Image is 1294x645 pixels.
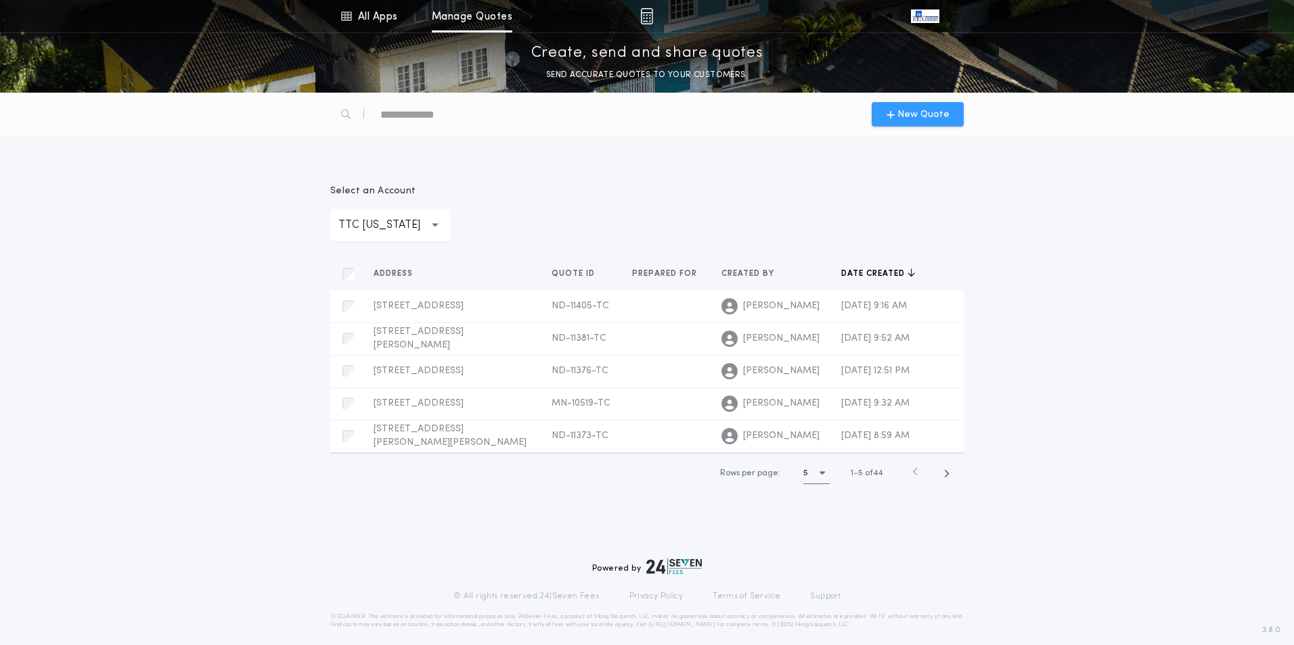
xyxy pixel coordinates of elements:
span: Date created [841,268,908,279]
span: ND-11381-TC [552,333,606,343]
span: ND-11376-TC [552,366,608,376]
p: DISCLAIMER: This estimate is provided for informational purposes only. 24|Seven Fees, a product o... [330,613,964,629]
span: Created by [721,268,777,279]
button: TTC [US_STATE] [330,209,450,241]
span: [STREET_ADDRESS][PERSON_NAME] [374,327,464,350]
span: Rows per page: [720,469,780,477]
span: [PERSON_NAME] [743,332,820,345]
span: [STREET_ADDRESS] [374,366,464,376]
span: [STREET_ADDRESS] [374,398,464,408]
a: Privacy Policy [629,591,684,602]
button: Quote ID [552,267,605,281]
span: ND-11373-TC [552,431,608,441]
span: 3.8.0 [1262,624,1280,636]
button: Address [374,267,423,281]
button: Date created [841,267,915,281]
span: Address [374,268,416,279]
button: 5 [803,462,830,484]
p: SEND ACCURATE QUOTES TO YOUR CUSTOMERS. [546,68,748,82]
p: © All rights reserved. 24|Seven Fees [453,591,600,602]
p: Create, send and share quotes [531,43,763,64]
a: Support [810,591,841,602]
span: 1 [851,469,853,477]
p: Select an Account [330,185,450,198]
span: [PERSON_NAME] [743,300,820,313]
span: of 44 [865,467,883,479]
h1: 5 [803,467,808,480]
span: Quote ID [552,268,598,279]
span: [PERSON_NAME] [743,429,820,443]
p: TTC [US_STATE] [338,217,442,233]
span: [DATE] 9:16 AM [841,301,907,311]
a: Terms of Service [713,591,780,602]
a: [URL][DOMAIN_NAME] [648,622,715,627]
span: [DATE] 9:32 AM [841,398,910,408]
div: Powered by [592,558,702,575]
span: [DATE] 9:52 AM [841,333,910,343]
span: [STREET_ADDRESS] [374,301,464,311]
img: logo [646,558,702,575]
span: ND-11405-TC [552,301,609,311]
span: New Quote [897,107,950,122]
span: 5 [858,469,863,477]
span: MN-10519-TC [552,398,610,408]
span: [PERSON_NAME] [743,397,820,410]
span: [PERSON_NAME] [743,364,820,378]
span: Prepared for [632,268,700,279]
button: Created by [721,267,784,281]
span: [STREET_ADDRESS][PERSON_NAME][PERSON_NAME] [374,424,527,448]
span: [DATE] 12:51 PM [841,366,910,376]
button: New Quote [872,102,964,126]
img: img [640,8,653,24]
img: vs-icon [911,9,939,23]
span: [DATE] 8:59 AM [841,431,910,441]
